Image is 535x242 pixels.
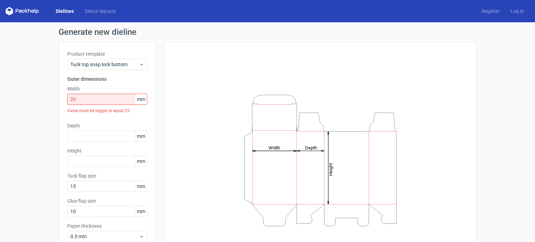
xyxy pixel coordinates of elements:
h3: Outer dimensions [67,76,147,83]
h1: Generate new dieline [59,28,476,36]
span: Tuck top snap lock bottom [70,61,139,68]
tspan: Height [328,163,333,175]
label: Product template [67,50,147,57]
span: mm [135,181,147,192]
tspan: Width [269,145,280,150]
a: Register [476,8,505,15]
a: Diecut layouts [79,8,121,15]
label: Paper thickness [67,223,147,229]
label: Tuck flap size [67,172,147,179]
label: Depth [67,122,147,129]
span: mm [135,156,147,166]
span: mm [135,94,147,104]
div: Value must be bigger or equal 25 [67,105,147,117]
a: Log in [505,8,529,15]
span: mm [135,131,147,141]
label: Width [67,85,147,92]
span: 0.5 mm [70,233,139,240]
span: mm [135,206,147,217]
a: Dielines [50,8,79,15]
tspan: Depth [305,145,317,150]
label: Glue flap size [67,197,147,204]
label: Height [67,147,147,154]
